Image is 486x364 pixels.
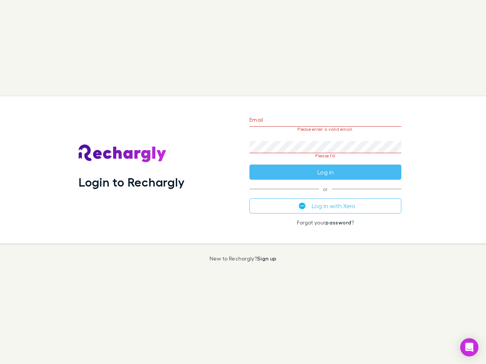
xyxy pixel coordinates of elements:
button: Log in [249,165,401,180]
h1: Login to Rechargly [79,175,185,189]
a: password [325,219,351,226]
p: Please fill [249,153,401,158]
button: Log in with Xero [249,198,401,213]
p: Forgot your ? [249,220,401,226]
a: Sign up [257,255,276,262]
p: Please enter a valid email. [249,127,401,132]
img: Rechargly's Logo [79,144,167,163]
div: Open Intercom Messenger [460,338,478,356]
img: Xero's logo [299,202,306,209]
p: New to Rechargly? [210,256,277,262]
